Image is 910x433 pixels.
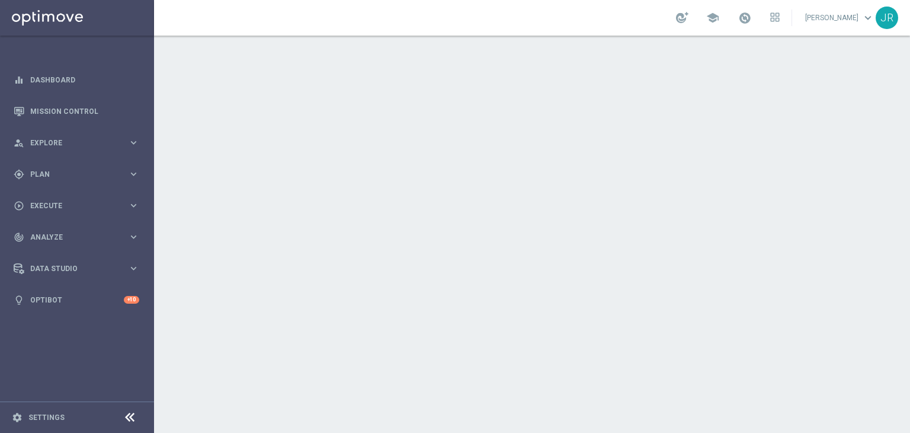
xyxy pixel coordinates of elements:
[14,138,128,148] div: Explore
[30,234,128,241] span: Analyze
[13,295,140,305] button: lightbulb Optibot +10
[30,64,139,95] a: Dashboard
[14,64,139,95] div: Dashboard
[14,295,24,305] i: lightbulb
[30,202,128,209] span: Execute
[14,169,24,180] i: gps_fixed
[128,200,139,211] i: keyboard_arrow_right
[12,412,23,423] i: settings
[13,170,140,179] button: gps_fixed Plan keyboard_arrow_right
[14,232,128,243] div: Analyze
[14,200,128,211] div: Execute
[128,231,139,243] i: keyboard_arrow_right
[14,232,24,243] i: track_changes
[13,107,140,116] button: Mission Control
[30,284,124,316] a: Optibot
[876,7,898,29] div: JR
[128,263,139,274] i: keyboard_arrow_right
[28,414,65,421] a: Settings
[13,75,140,85] button: equalizer Dashboard
[14,138,24,148] i: person_search
[13,138,140,148] button: person_search Explore keyboard_arrow_right
[14,263,128,274] div: Data Studio
[124,296,139,304] div: +10
[128,137,139,148] i: keyboard_arrow_right
[30,171,128,178] span: Plan
[14,95,139,127] div: Mission Control
[14,169,128,180] div: Plan
[861,11,874,24] span: keyboard_arrow_down
[804,9,876,27] a: [PERSON_NAME]keyboard_arrow_down
[30,139,128,147] span: Explore
[14,75,24,85] i: equalizer
[30,265,128,272] span: Data Studio
[14,200,24,211] i: play_circle_outline
[13,233,140,242] button: track_changes Analyze keyboard_arrow_right
[13,264,140,273] button: Data Studio keyboard_arrow_right
[706,11,719,24] span: school
[128,168,139,180] i: keyboard_arrow_right
[30,95,139,127] a: Mission Control
[14,284,139,316] div: Optibot
[13,201,140,211] button: play_circle_outline Execute keyboard_arrow_right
